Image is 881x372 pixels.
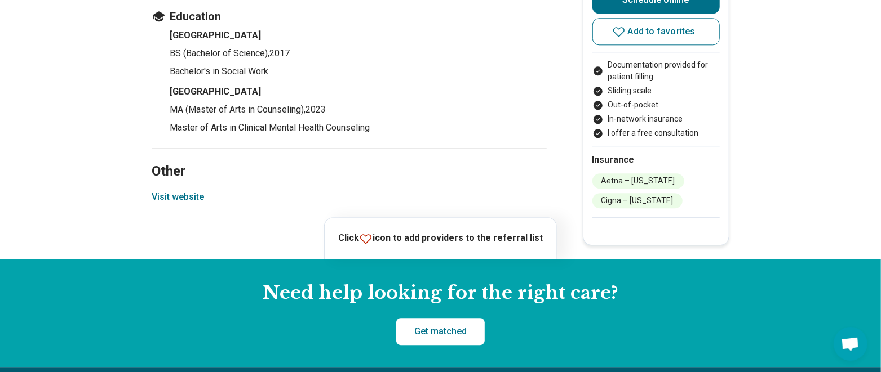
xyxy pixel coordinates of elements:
h3: Education [152,8,547,24]
p: Bachelor's in Social Work [170,65,547,78]
h2: Need help looking for the right care? [9,281,872,305]
li: Documentation provided for patient filling [592,59,720,83]
p: Click icon to add providers to the referral list [338,231,543,245]
h2: Other [152,135,547,181]
div: Open chat [834,327,867,361]
li: Sliding scale [592,85,720,97]
p: MA (Master of Arts in Counseling) , 2023 [170,103,547,116]
h4: [GEOGRAPHIC_DATA] [170,29,547,42]
li: Out-of-pocket [592,99,720,111]
p: Master of Arts in Clinical Mental Health Counseling [170,121,547,135]
h4: [GEOGRAPHIC_DATA] [170,85,547,98]
li: Aetna – [US_STATE] [592,173,684,189]
li: Cigna – [US_STATE] [592,193,683,208]
li: I offer a free consultation [592,127,720,139]
button: Visit website [152,190,205,204]
li: In-network insurance [592,113,720,125]
a: Get matched [396,318,485,345]
button: Add to favorites [592,18,720,45]
p: BS (Bachelor of Science) , 2017 [170,47,547,60]
ul: Payment options [592,59,720,139]
h2: Insurance [592,153,720,167]
span: Add to favorites [628,27,696,36]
